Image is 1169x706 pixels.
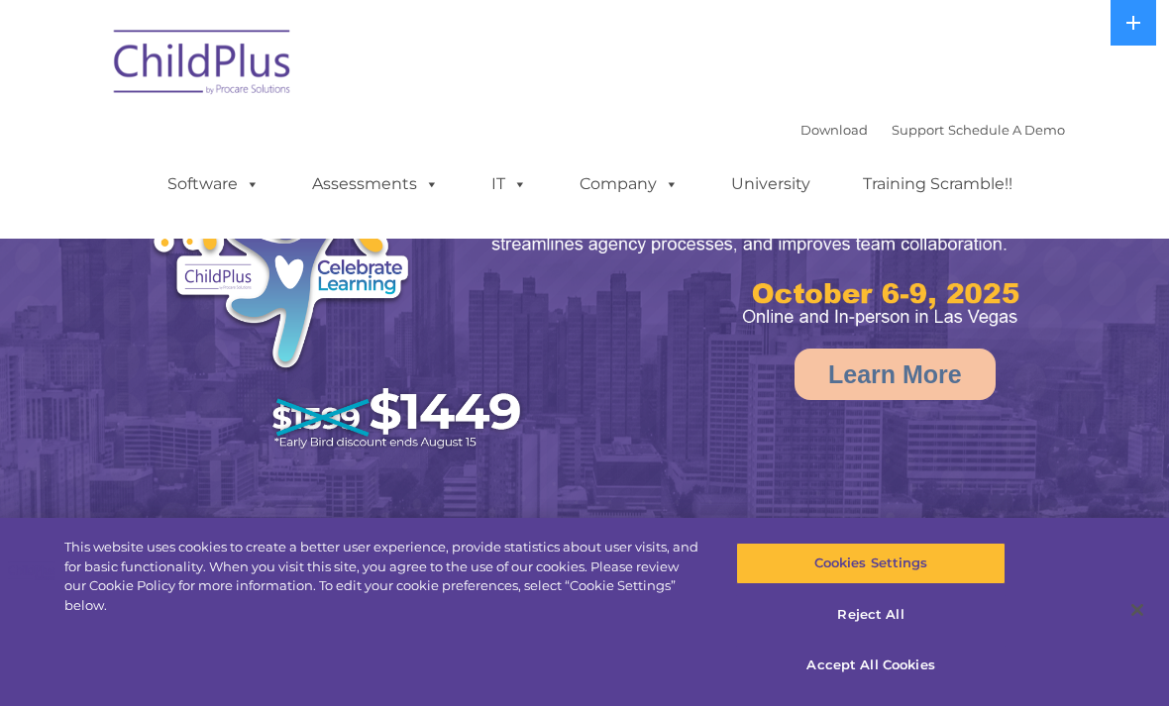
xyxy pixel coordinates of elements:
[1116,588,1159,632] button: Close
[472,164,547,204] a: IT
[711,164,830,204] a: University
[795,349,996,400] a: Learn More
[104,16,302,115] img: ChildPlus by Procare Solutions
[64,538,701,615] div: This website uses cookies to create a better user experience, provide statistics about user visit...
[800,122,1065,138] font: |
[948,122,1065,138] a: Schedule A Demo
[800,122,868,138] a: Download
[736,645,1005,686] button: Accept All Cookies
[736,594,1005,636] button: Reject All
[892,122,944,138] a: Support
[560,164,698,204] a: Company
[148,164,279,204] a: Software
[843,164,1032,204] a: Training Scramble!!
[292,164,459,204] a: Assessments
[736,543,1005,584] button: Cookies Settings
